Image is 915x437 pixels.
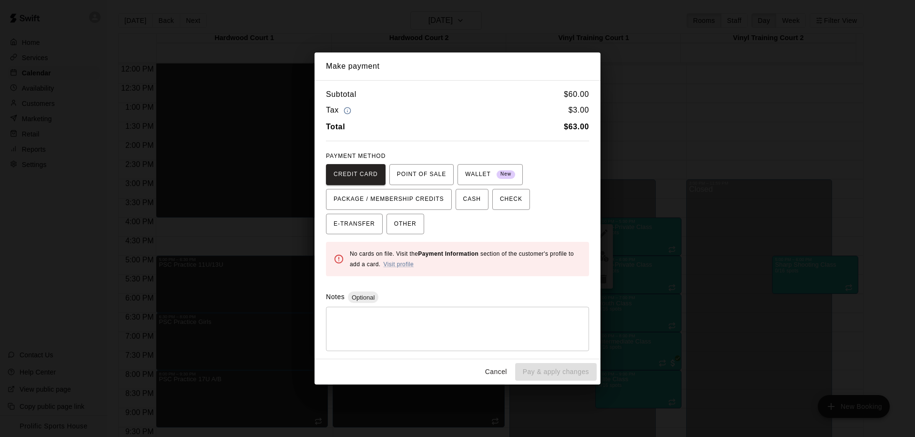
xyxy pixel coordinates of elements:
h6: Subtotal [326,88,356,101]
button: E-TRANSFER [326,214,383,235]
b: Total [326,123,345,131]
span: OTHER [394,217,417,232]
span: E-TRANSFER [334,217,375,232]
span: CASH [463,192,481,207]
span: POINT OF SALE [397,167,446,182]
span: Optional [348,294,378,301]
span: PACKAGE / MEMBERSHIP CREDITS [334,192,444,207]
h6: $ 60.00 [564,88,589,101]
span: No cards on file. Visit the section of the customer's profile to add a card. [350,250,574,268]
button: OTHER [386,214,424,235]
button: Cancel [481,363,511,381]
span: CHECK [500,192,522,207]
b: Payment Information [418,250,478,257]
button: CREDIT CARD [326,164,386,185]
span: PAYMENT METHOD [326,153,386,159]
button: POINT OF SALE [389,164,454,185]
button: CHECK [492,189,530,210]
label: Notes [326,293,345,301]
span: CREDIT CARD [334,167,378,182]
button: CASH [456,189,488,210]
span: New [497,168,515,181]
button: PACKAGE / MEMBERSHIP CREDITS [326,189,452,210]
h6: Tax [326,104,354,117]
span: WALLET [465,167,515,182]
b: $ 63.00 [564,123,589,131]
button: WALLET New [457,164,523,185]
a: Visit profile [383,261,414,268]
h6: $ 3.00 [569,104,589,117]
h2: Make payment [315,52,600,80]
